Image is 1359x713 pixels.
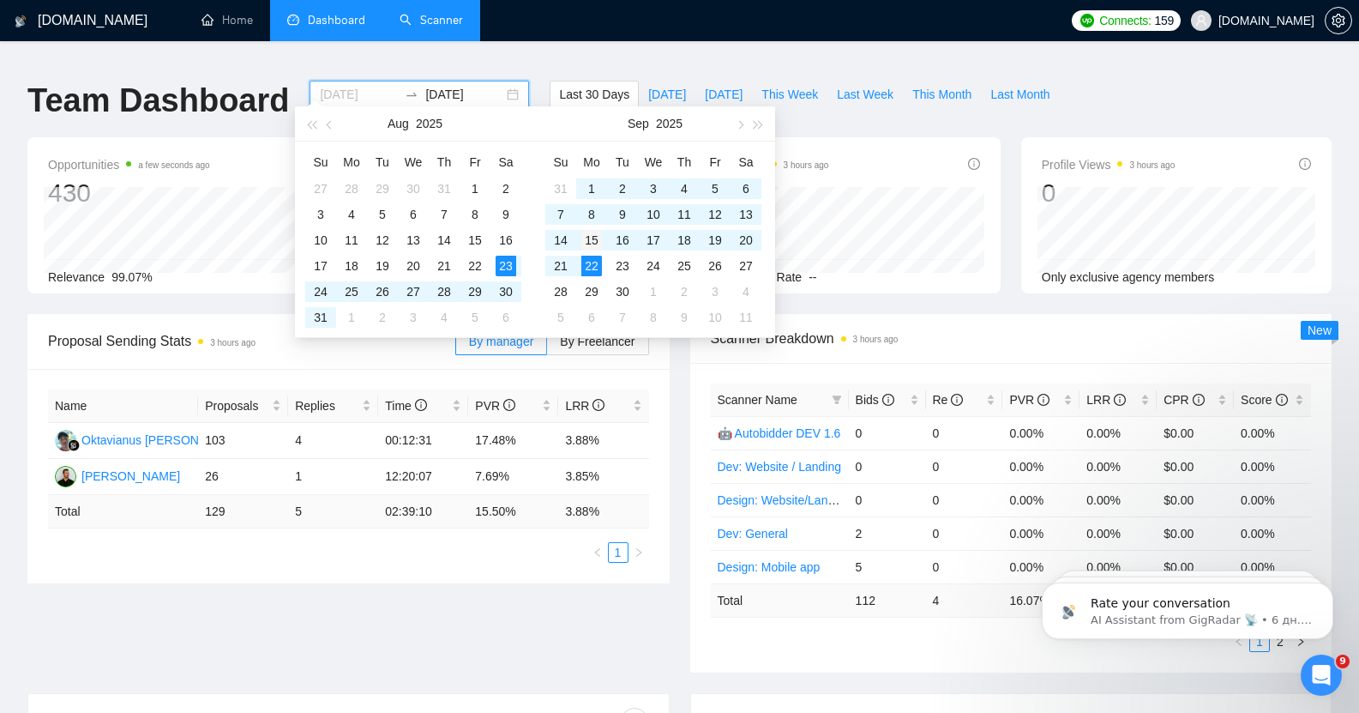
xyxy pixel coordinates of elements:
[367,279,398,305] td: 2025-08-26
[612,204,633,225] div: 9
[550,256,571,276] div: 21
[310,178,331,199] div: 27
[434,281,454,302] div: 28
[305,305,336,330] td: 2025-08-31
[550,204,571,225] div: 7
[367,176,398,202] td: 2025-07-29
[429,279,460,305] td: 2025-08-28
[336,279,367,305] td: 2025-08-25
[700,202,731,227] td: 2025-09-12
[372,281,393,302] div: 26
[341,281,362,302] div: 25
[48,177,210,209] div: 430
[341,256,362,276] div: 18
[1325,7,1352,34] button: setting
[700,227,731,253] td: 2025-09-19
[718,527,788,541] a: Dev: General
[731,227,761,253] td: 2025-09-20
[648,85,686,104] span: [DATE]
[581,307,602,328] div: 6
[736,230,756,251] div: 20
[643,230,664,251] div: 17
[576,176,607,202] td: 2025-09-01
[545,176,576,202] td: 2025-08-31
[1336,655,1350,668] span: 9
[403,256,424,276] div: 20
[1241,393,1287,407] span: Score
[403,178,424,199] div: 30
[669,279,700,305] td: 2025-10-02
[607,305,638,330] td: 2025-10-07
[849,416,926,450] td: 0
[718,426,841,440] a: 🤖 Autobidder DEV 1.6
[429,253,460,279] td: 2025-08-21
[429,176,460,202] td: 2025-07-31
[674,178,695,199] div: 4
[1037,394,1049,406] span: info-circle
[609,543,628,562] a: 1
[607,253,638,279] td: 2025-09-23
[731,176,761,202] td: 2025-09-06
[612,281,633,302] div: 30
[550,178,571,199] div: 31
[460,202,490,227] td: 2025-08-08
[405,88,418,101] span: to
[1234,416,1311,450] td: 0.00%
[310,281,331,302] div: 24
[490,279,521,305] td: 2025-08-30
[643,307,664,328] div: 8
[336,176,367,202] td: 2025-07-28
[638,253,669,279] td: 2025-09-24
[68,439,80,451] img: gigradar-bm.png
[434,178,454,199] div: 31
[581,230,602,251] div: 15
[1129,160,1175,170] time: 3 hours ago
[545,202,576,227] td: 2025-09-07
[310,230,331,251] div: 10
[398,305,429,330] td: 2025-09-03
[465,204,485,225] div: 8
[398,279,429,305] td: 2025-08-27
[669,148,700,176] th: Th
[367,305,398,330] td: 2025-09-02
[912,85,971,104] span: This Month
[460,253,490,279] td: 2025-08-22
[1086,393,1126,407] span: LRR
[1042,270,1215,284] span: Only exclusive agency members
[736,256,756,276] div: 27
[198,390,288,423] th: Proposals
[736,178,756,199] div: 6
[416,106,442,141] button: 2025
[674,230,695,251] div: 18
[1079,416,1157,450] td: 0.00%
[576,148,607,176] th: Mo
[669,305,700,330] td: 2025-10-09
[1299,158,1311,170] span: info-circle
[55,430,76,451] img: OO
[1157,416,1234,450] td: $0.00
[460,305,490,330] td: 2025-09-05
[674,204,695,225] div: 11
[550,307,571,328] div: 5
[643,204,664,225] div: 10
[1002,416,1079,450] td: 0.00%
[705,256,725,276] div: 26
[607,176,638,202] td: 2025-09-02
[81,431,273,450] div: Oktavianus [PERSON_NAME] Tape
[429,305,460,330] td: 2025-09-04
[608,542,628,563] li: 1
[628,106,649,141] button: Sep
[496,178,516,199] div: 2
[784,160,829,170] time: 3 hours ago
[55,466,76,487] img: RB
[576,305,607,330] td: 2025-10-06
[48,390,198,423] th: Name
[403,281,424,302] div: 27
[26,36,317,93] div: message notification from AI Assistant from GigRadar 📡, 6 дн. тому. Rate your conversation
[1193,394,1205,406] span: info-circle
[475,399,515,413] span: PVR
[576,279,607,305] td: 2025-09-29
[468,423,558,459] td: 17.48%
[545,253,576,279] td: 2025-09-21
[581,256,602,276] div: 22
